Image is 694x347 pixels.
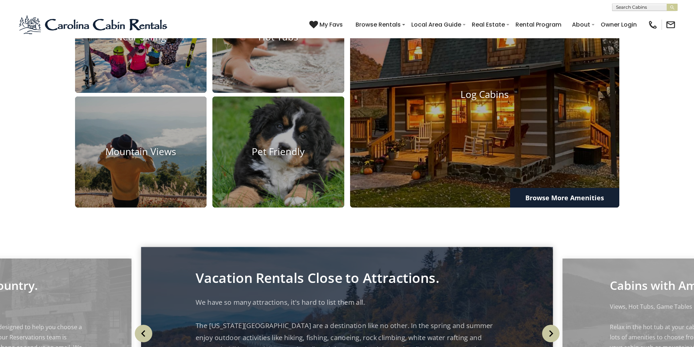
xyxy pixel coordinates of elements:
[568,18,594,31] a: About
[350,89,619,100] h4: Log Cabins
[666,20,676,30] img: mail-regular-black.png
[196,272,498,284] p: Vacation Rentals Close to Attractions.
[597,18,640,31] a: Owner Login
[75,96,207,208] a: Mountain Views
[75,146,207,158] h4: Mountain Views
[18,14,169,36] img: Blue-2.png
[648,20,658,30] img: phone-regular-black.png
[352,18,404,31] a: Browse Rentals
[468,18,509,31] a: Real Estate
[319,20,343,29] span: My Favs
[212,96,344,208] a: Pet Friendly
[408,18,465,31] a: Local Area Guide
[542,325,560,342] img: arrow
[212,31,344,43] h4: Hot Tubs
[75,31,207,43] h4: Near Skiing
[510,188,619,208] a: Browse More Amenities
[512,18,565,31] a: Rental Program
[309,20,345,29] a: My Favs
[212,146,344,158] h4: Pet Friendly
[135,325,152,342] img: arrow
